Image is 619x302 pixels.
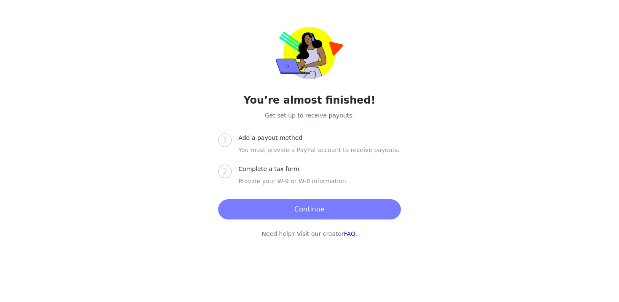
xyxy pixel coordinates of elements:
span: 1 [223,136,227,144]
div: You must provide a PayPal account to receive payouts. [238,146,400,165]
div: Provide your W-9 or W-8 information. [238,177,400,196]
div: Add a payout method [238,134,309,142]
span: 2 [223,167,227,175]
div: Complete a tax form [238,165,306,174]
h2: You’re almost finished! [173,93,446,108]
p: Need help? Visit our creator . [173,230,446,238]
a: FAQ [344,230,355,237]
button: Continue [218,199,400,219]
img: trolley-payout-onboarding.png [276,27,343,79]
p: Get set up to receive payouts. [173,111,446,120]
